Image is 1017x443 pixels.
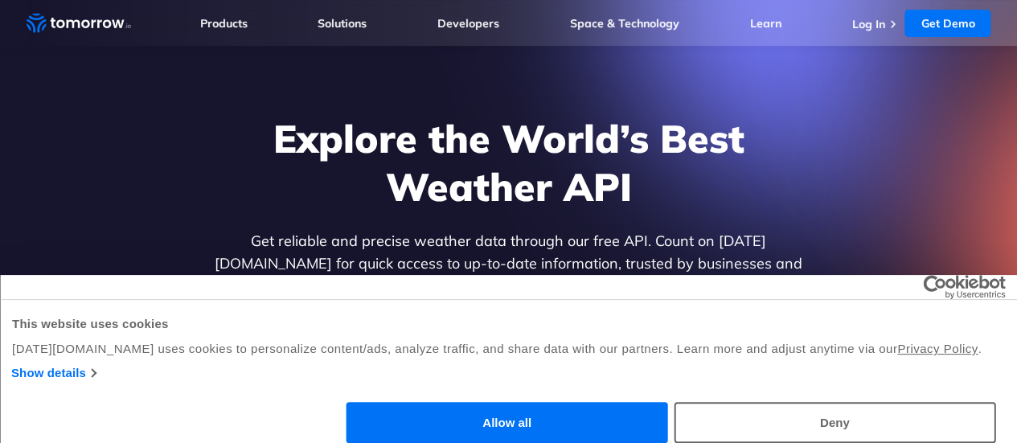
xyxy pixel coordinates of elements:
a: Home link [27,11,131,35]
a: Get Demo [904,10,990,37]
a: Usercentrics Cookiebot - opens in a new window [864,275,1005,299]
button: Allow all [347,402,668,443]
p: Get reliable and precise weather data through our free API. Count on [DATE][DOMAIN_NAME] for quic... [199,230,819,320]
a: Products [200,16,248,31]
a: Learn [750,16,781,31]
a: Show details [11,363,96,383]
h1: Explore the World’s Best Weather API [199,114,819,211]
div: [DATE][DOMAIN_NAME] uses cookies to personalize content/ads, analyze traffic, and share data with... [12,339,1005,359]
a: Space & Technology [570,16,679,31]
a: Log In [851,17,884,31]
button: Deny [674,402,995,443]
a: Solutions [318,16,367,31]
div: This website uses cookies [12,314,1005,334]
a: Privacy Policy [897,342,978,355]
a: Developers [437,16,499,31]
